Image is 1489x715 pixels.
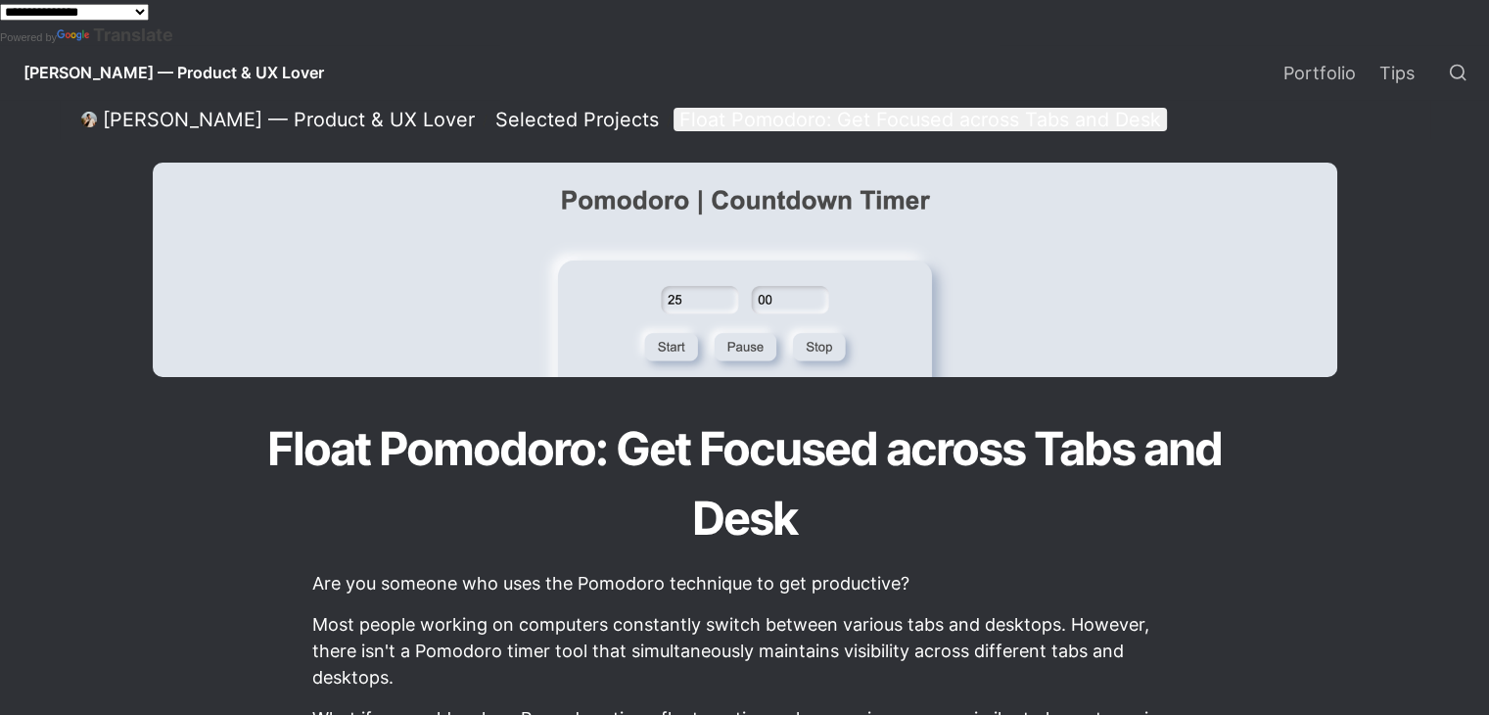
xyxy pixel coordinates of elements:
[8,45,340,100] a: [PERSON_NAME] — Product & UX Lover
[310,567,1180,599] p: Are you someone who uses the Pomodoro technique to get productive?
[81,112,97,127] img: Daniel Lee — Product & UX Lover
[103,108,475,132] div: [PERSON_NAME] — Product & UX Lover
[57,24,173,45] a: Translate
[1368,45,1426,100] a: Tips
[483,112,488,128] span: /
[23,63,324,82] span: [PERSON_NAME] — Product & UX Lover
[489,108,665,131] a: Selected Projects
[57,29,93,43] img: Google Translate
[75,108,481,131] a: [PERSON_NAME] — Product & UX Lover
[1272,45,1368,100] a: Portfolio
[667,112,672,128] span: /
[153,163,1337,377] img: Float Pomodoro: Get Focused across Tabs and Desk
[674,108,1167,131] a: Float Pomodoro: Get Focused across Tabs and Desk
[310,608,1180,693] p: Most people working on computers constantly switch between various tabs and desktops. However, th...
[679,108,1161,132] div: Float Pomodoro: Get Focused across Tabs and Desk
[495,108,659,132] div: Selected Projects
[216,412,1274,554] h1: Float Pomodoro: Get Focused across Tabs and Desk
